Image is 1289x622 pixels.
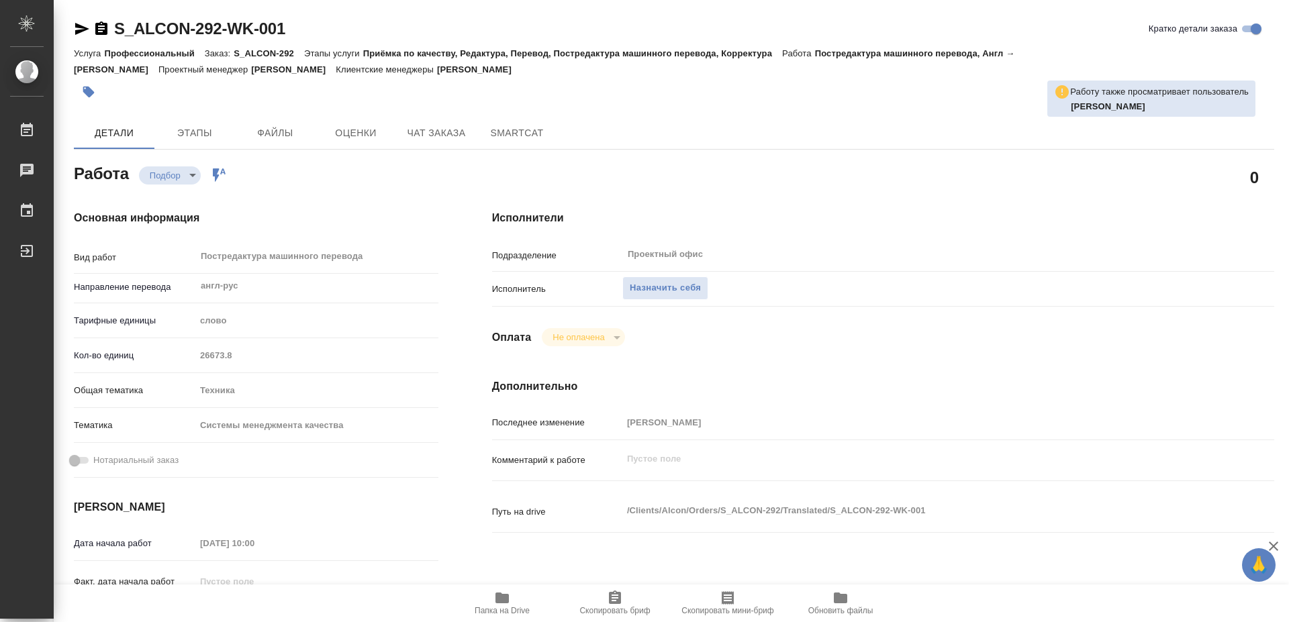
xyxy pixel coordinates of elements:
p: S_ALCON-292 [234,48,304,58]
p: Вид работ [74,251,195,264]
span: Детали [82,125,146,142]
input: Пустое поле [195,572,313,591]
p: Дата начала работ [74,537,195,550]
p: Тематика [74,419,195,432]
button: Скопировать мини-бриф [671,584,784,622]
p: Заказ: [205,48,234,58]
button: Обновить файлы [784,584,897,622]
b: [PERSON_NAME] [1071,101,1145,111]
span: SmartCat [485,125,549,142]
p: Приёмка по качеству, Редактура, Перевод, Постредактура машинного перевода, Корректура [363,48,782,58]
h2: Работа [74,160,129,185]
button: Скопировать ссылку для ЯМессенджера [74,21,90,37]
p: Последнее изменение [492,416,622,429]
p: Услуга [74,48,104,58]
span: Кратко детали заказа [1149,22,1237,36]
button: Папка на Drive [446,584,559,622]
span: Назначить себя [630,280,701,296]
span: Чат заказа [404,125,469,142]
p: Работа [782,48,815,58]
span: Скопировать бриф [579,606,650,615]
button: Не оплачена [548,331,608,343]
span: 🙏 [1247,551,1270,579]
textarea: /Clients/Alcon/Orders/S_ALCON-292/Translated/S_ALCON-292-WK-001 [622,499,1209,522]
span: Файлы [243,125,307,142]
p: Кол-во единиц [74,349,195,362]
p: Тарифные единицы [74,314,195,327]
button: Добавить тэг [74,77,103,107]
span: Этапы [162,125,227,142]
button: Подбор [146,170,185,181]
span: Оценки [324,125,388,142]
div: Подбор [542,328,624,346]
span: Обновить файлы [808,606,873,615]
p: Клиентские менеджеры [336,64,437,74]
h4: Дополнительно [492,378,1274,395]
p: Путь на drive [492,505,622,519]
p: Пластинина Анастасия [1071,100,1249,113]
button: Скопировать ссылку [93,21,109,37]
input: Пустое поле [622,413,1209,432]
p: Общая тематика [74,384,195,397]
h2: 0 [1250,166,1259,189]
p: [PERSON_NAME] [251,64,336,74]
button: Скопировать бриф [559,584,671,622]
p: Работу также просматривает пользователь [1070,85,1249,99]
h4: Оплата [492,329,532,346]
div: Техника [195,379,438,402]
p: [PERSON_NAME] [437,64,522,74]
h4: Основная информация [74,210,438,226]
button: 🙏 [1242,548,1276,582]
div: Подбор [139,166,201,185]
p: Проектный менеджер [158,64,251,74]
div: Системы менеджмента качества [195,414,438,437]
span: Нотариальный заказ [93,454,179,467]
p: Этапы услуги [304,48,363,58]
p: Профессиональный [104,48,204,58]
h4: Исполнители [492,210,1274,226]
span: Папка на Drive [475,606,530,615]
input: Пустое поле [195,533,313,553]
p: Комментарий к работе [492,454,622,467]
p: Факт. дата начала работ [74,575,195,588]
p: Подразделение [492,249,622,262]
div: слово [195,309,438,332]
input: Пустое поле [195,346,438,365]
a: S_ALCON-292-WK-001 [114,19,285,38]
h4: [PERSON_NAME] [74,499,438,515]
p: Исполнитель [492,282,622,296]
p: Направление перевода [74,280,195,294]
span: Скопировать мини-бриф [681,606,773,615]
button: Назначить себя [622,276,708,300]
